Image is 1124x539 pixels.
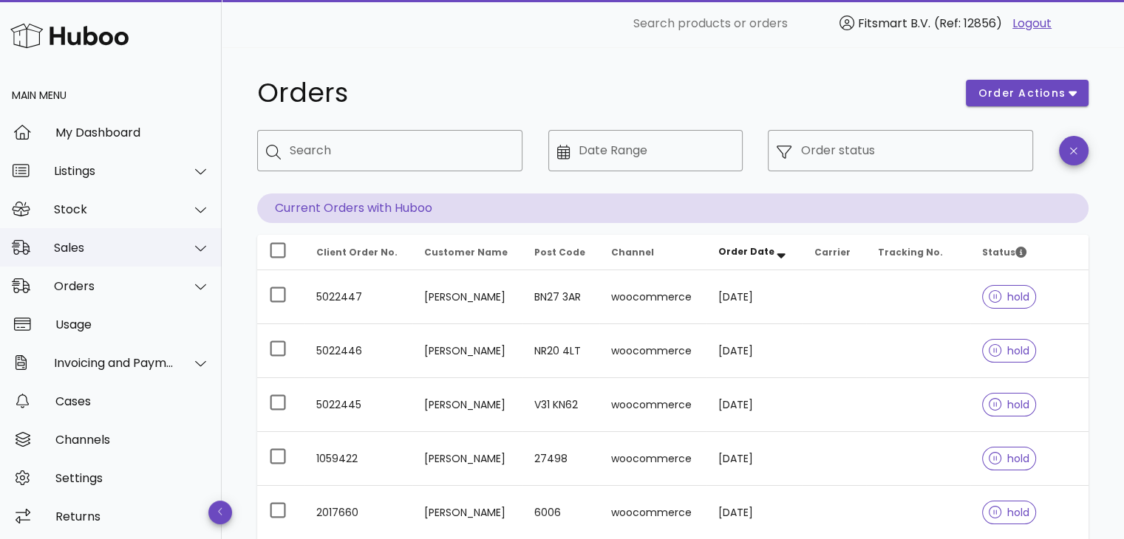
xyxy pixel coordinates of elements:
[970,235,1089,270] th: Status
[522,324,599,378] td: NR20 4LT
[718,245,774,258] span: Order Date
[424,246,508,258] span: Customer Name
[412,378,522,432] td: [PERSON_NAME]
[989,346,1030,356] span: hold
[304,324,412,378] td: 5022446
[55,509,210,523] div: Returns
[54,279,174,293] div: Orders
[858,15,930,32] span: Fitsmart B.V.
[316,246,398,258] span: Client Order No.
[706,432,803,486] td: [DATE]
[522,378,599,432] td: V31 KN62
[989,399,1030,410] span: hold
[599,235,706,270] th: Channel
[978,86,1066,101] span: order actions
[55,126,210,140] div: My Dashboard
[522,432,599,486] td: 27498
[54,241,174,255] div: Sales
[522,270,599,324] td: BN27 3AR
[412,432,522,486] td: [PERSON_NAME]
[412,324,522,378] td: [PERSON_NAME]
[54,356,174,370] div: Invoicing and Payments
[412,235,522,270] th: Customer Name
[522,235,599,270] th: Post Code
[304,235,412,270] th: Client Order No.
[54,202,174,216] div: Stock
[966,80,1089,106] button: order actions
[55,471,210,485] div: Settings
[599,270,706,324] td: woocommerce
[706,270,803,324] td: [DATE]
[599,378,706,432] td: woocommerce
[534,246,585,258] span: Post Code
[55,317,210,332] div: Usage
[257,193,1089,223] p: Current Orders with Huboo
[611,246,654,258] span: Channel
[257,80,948,106] h1: Orders
[54,164,174,178] div: Listings
[55,394,210,408] div: Cases
[989,453,1030,464] span: hold
[878,246,943,258] span: Tracking No.
[55,433,210,447] div: Channels
[934,15,1002,32] span: (Ref: 12856)
[989,507,1030,518] span: hold
[599,432,706,486] td: woocommerce
[304,270,412,324] td: 5022447
[866,235,970,270] th: Tracking No.
[802,235,865,270] th: Carrier
[304,432,412,486] td: 1059422
[599,324,706,378] td: woocommerce
[412,270,522,324] td: [PERSON_NAME]
[706,235,803,270] th: Order Date: Sorted descending. Activate to remove sorting.
[706,378,803,432] td: [DATE]
[10,20,129,52] img: Huboo Logo
[989,292,1030,302] span: hold
[304,378,412,432] td: 5022445
[982,246,1026,258] span: Status
[706,324,803,378] td: [DATE]
[814,246,850,258] span: Carrier
[1012,15,1052,32] a: Logout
